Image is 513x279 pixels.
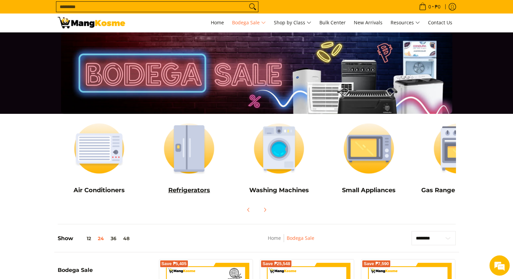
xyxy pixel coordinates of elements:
[327,117,410,180] img: Small Appliances
[354,19,382,26] span: New Arrivals
[107,236,120,241] button: 36
[427,4,432,9] span: 0
[94,236,107,241] button: 24
[237,117,321,180] img: Washing Machines
[229,14,269,32] a: Bodega Sale
[327,186,410,194] h5: Small Appliances
[391,19,420,27] span: Resources
[270,14,315,32] a: Shop by Class
[319,19,346,26] span: Bulk Center
[147,117,231,180] img: Refrigerators
[417,117,501,199] a: Cookers Gas Range and Cookers
[274,19,311,27] span: Shop by Class
[350,14,386,32] a: New Arrivals
[428,19,452,26] span: Contact Us
[120,236,133,241] button: 48
[417,186,501,194] h5: Gas Range and Cookers
[132,14,456,32] nav: Main Menu
[316,14,349,32] a: Bulk Center
[147,186,231,194] h5: Refrigerators
[162,262,187,266] span: Save ₱5,405
[58,117,141,199] a: Air Conditioners Air Conditioners
[417,3,443,10] span: •
[417,117,501,180] img: Cookers
[364,262,389,266] span: Save ₱7,590
[262,262,290,266] span: Save ₱25,548
[58,17,125,28] img: Bodega Sale l Mang Kosme: Cost-Efficient &amp; Quality Home Appliances
[257,202,272,217] button: Next
[247,2,258,12] button: Search
[58,117,141,180] img: Air Conditioners
[232,19,266,27] span: Bodega Sale
[58,268,93,273] span: Bodega Sale
[268,235,281,241] a: Home
[287,235,314,241] a: Bodega Sale
[224,234,358,249] nav: Breadcrumbs
[207,14,227,32] a: Home
[211,19,224,26] span: Home
[434,4,441,9] span: ₱0
[425,14,456,32] a: Contact Us
[58,235,133,242] h5: Show
[73,236,94,241] button: 12
[237,117,321,199] a: Washing Machines Washing Machines
[58,268,93,278] summary: Open
[58,186,141,194] h5: Air Conditioners
[147,117,231,199] a: Refrigerators Refrigerators
[237,186,321,194] h5: Washing Machines
[387,14,423,32] a: Resources
[241,202,256,217] button: Previous
[327,117,410,199] a: Small Appliances Small Appliances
